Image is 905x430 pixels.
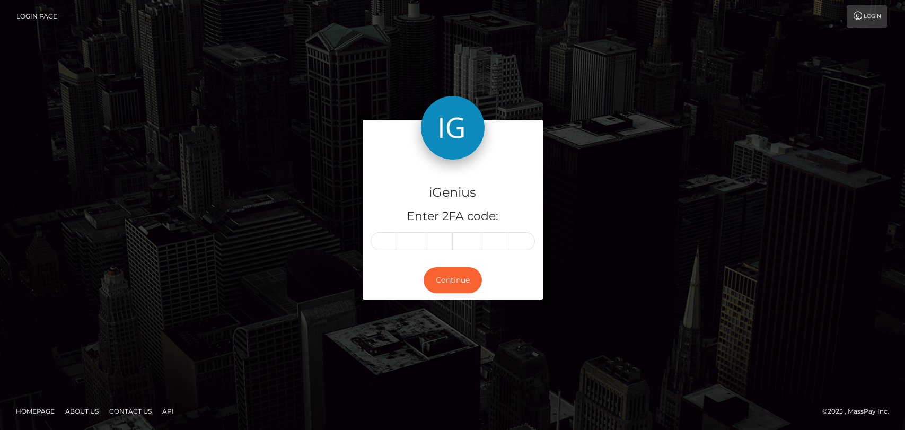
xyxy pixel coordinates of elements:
[61,403,103,419] a: About Us
[12,403,59,419] a: Homepage
[371,183,535,202] h4: iGenius
[424,267,482,293] button: Continue
[16,5,57,28] a: Login Page
[421,96,485,160] img: iGenius
[822,406,897,417] div: © 2025 , MassPay Inc.
[158,403,178,419] a: API
[847,5,887,28] a: Login
[105,403,156,419] a: Contact Us
[371,208,535,225] h5: Enter 2FA code:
